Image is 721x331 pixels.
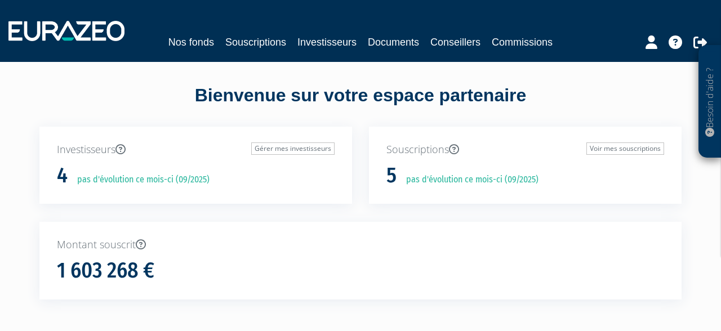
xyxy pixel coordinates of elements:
p: pas d'évolution ce mois-ci (09/2025) [69,173,210,186]
a: Conseillers [430,34,480,50]
img: 1732889491-logotype_eurazeo_blanc_rvb.png [8,21,124,41]
h1: 4 [57,164,68,187]
a: Nos fonds [168,34,214,50]
p: Besoin d'aide ? [704,51,716,153]
h1: 1 603 268 € [57,259,154,283]
a: Voir mes souscriptions [586,142,664,155]
div: Bienvenue sur votre espace partenaire [31,83,690,127]
p: Montant souscrit [57,238,664,252]
a: Souscriptions [225,34,286,50]
a: Gérer mes investisseurs [251,142,335,155]
a: Investisseurs [297,34,357,50]
a: Commissions [492,34,553,50]
h1: 5 [386,164,397,187]
p: Souscriptions [386,142,664,157]
p: pas d'évolution ce mois-ci (09/2025) [398,173,538,186]
a: Documents [368,34,419,50]
p: Investisseurs [57,142,335,157]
